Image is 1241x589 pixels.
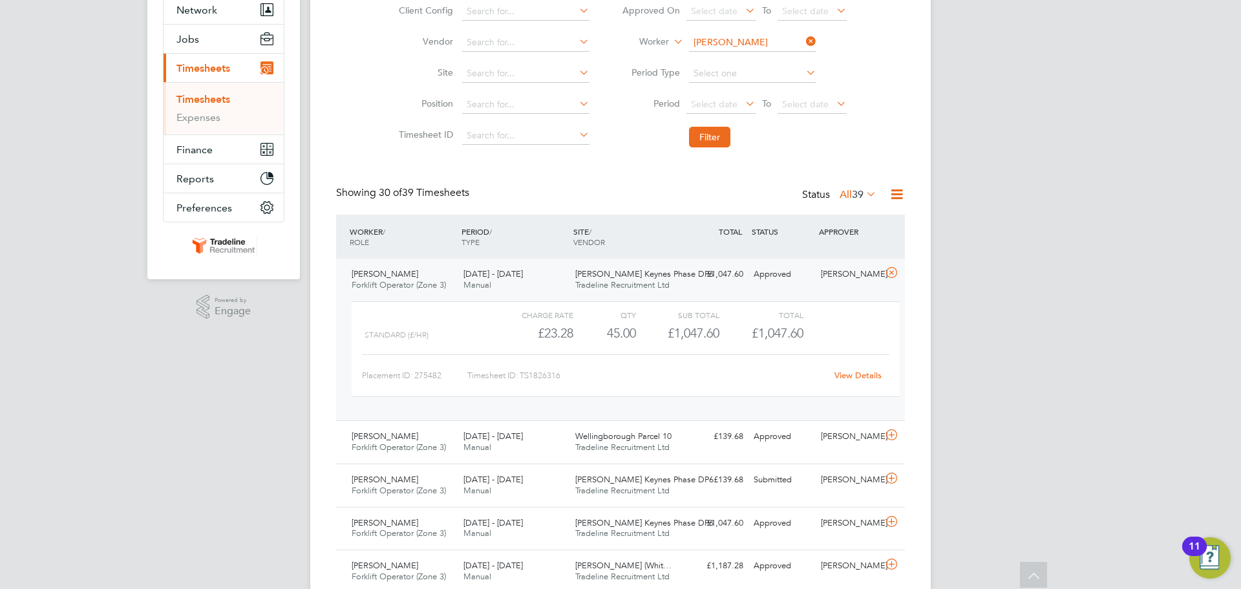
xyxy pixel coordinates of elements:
[816,513,883,534] div: [PERSON_NAME]
[681,469,748,491] div: £139.68
[611,36,669,48] label: Worker
[163,235,284,256] a: Go to home page
[636,323,719,344] div: £1,047.60
[802,186,879,204] div: Status
[176,93,230,105] a: Timesheets
[691,98,737,110] span: Select date
[176,4,217,16] span: Network
[719,226,742,237] span: TOTAL
[350,237,369,247] span: ROLE
[622,98,680,109] label: Period
[575,279,670,290] span: Tradeline Recruitment Ltd
[748,513,816,534] div: Approved
[589,226,591,237] span: /
[782,5,829,17] span: Select date
[463,268,523,279] span: [DATE] - [DATE]
[636,307,719,323] div: Sub Total
[575,474,714,485] span: [PERSON_NAME] Keynes Phase DP6
[463,571,491,582] span: Manual
[1189,537,1231,579] button: Open Resource Center, 11 new notifications
[575,268,714,279] span: [PERSON_NAME] Keynes Phase DP6
[748,264,816,285] div: Approved
[852,188,864,201] span: 39
[164,193,284,222] button: Preferences
[352,485,446,496] span: Forklift Operator (Zone 3)
[176,173,214,185] span: Reports
[379,186,402,199] span: 30 of
[463,279,491,290] span: Manual
[758,95,775,112] span: To
[215,306,251,317] span: Engage
[816,555,883,577] div: [PERSON_NAME]
[689,65,816,83] input: Select one
[176,33,199,45] span: Jobs
[782,98,829,110] span: Select date
[575,485,670,496] span: Tradeline Recruitment Ltd
[352,431,418,442] span: [PERSON_NAME]
[176,144,213,156] span: Finance
[352,571,446,582] span: Forklift Operator (Zone 3)
[816,426,883,447] div: [PERSON_NAME]
[383,226,385,237] span: /
[176,202,232,214] span: Preferences
[575,560,672,571] span: [PERSON_NAME] (Whit…
[573,323,636,344] div: 45.00
[463,474,523,485] span: [DATE] - [DATE]
[748,469,816,491] div: Submitted
[622,67,680,78] label: Period Type
[575,528,670,539] span: Tradeline Recruitment Ltd
[816,264,883,285] div: [PERSON_NAME]
[691,5,737,17] span: Select date
[719,307,803,323] div: Total
[463,517,523,528] span: [DATE] - [DATE]
[816,469,883,491] div: [PERSON_NAME]
[463,560,523,571] span: [DATE] - [DATE]
[395,129,453,140] label: Timesheet ID
[462,3,589,21] input: Search for...
[352,279,446,290] span: Forklift Operator (Zone 3)
[622,5,680,16] label: Approved On
[575,431,672,442] span: Wellingborough Parcel 10
[196,295,251,319] a: Powered byEngage
[573,307,636,323] div: QTY
[840,188,876,201] label: All
[816,220,883,243] div: APPROVER
[395,5,453,16] label: Client Config
[689,34,816,52] input: Search for...
[176,111,220,123] a: Expenses
[490,307,573,323] div: Charge rate
[352,268,418,279] span: [PERSON_NAME]
[834,370,882,381] a: View Details
[689,127,730,147] button: Filter
[190,235,257,256] img: tradelinerecruitment-logo-retina.png
[463,442,491,453] span: Manual
[752,325,803,341] span: £1,047.60
[575,442,670,453] span: Tradeline Recruitment Ltd
[164,164,284,193] button: Reports
[379,186,469,199] span: 39 Timesheets
[748,426,816,447] div: Approved
[463,431,523,442] span: [DATE] - [DATE]
[570,220,682,253] div: SITE
[336,186,472,200] div: Showing
[748,220,816,243] div: STATUS
[462,96,589,114] input: Search for...
[164,54,284,82] button: Timesheets
[352,517,418,528] span: [PERSON_NAME]
[1189,546,1200,563] div: 11
[176,62,230,74] span: Timesheets
[362,365,467,386] div: Placement ID: 275482
[467,365,826,386] div: Timesheet ID: TS1826316
[458,220,570,253] div: PERIOD
[395,36,453,47] label: Vendor
[758,2,775,19] span: To
[748,555,816,577] div: Approved
[352,528,446,539] span: Forklift Operator (Zone 3)
[352,474,418,485] span: [PERSON_NAME]
[681,555,748,577] div: £1,187.28
[462,34,589,52] input: Search for...
[462,65,589,83] input: Search for...
[461,237,480,247] span: TYPE
[215,295,251,306] span: Powered by
[575,517,714,528] span: [PERSON_NAME] Keynes Phase DP6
